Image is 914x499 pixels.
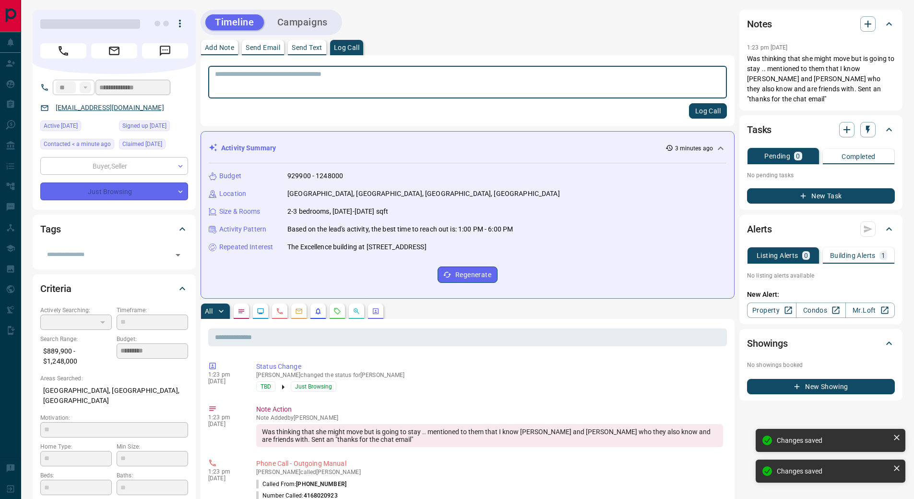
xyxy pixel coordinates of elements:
svg: Listing Alerts [314,307,322,315]
p: 2-3 bedrooms, [DATE]-[DATE] sqft [287,207,388,217]
p: [GEOGRAPHIC_DATA], [GEOGRAPHIC_DATA], [GEOGRAPHIC_DATA], [GEOGRAPHIC_DATA] [287,189,560,199]
p: Status Change [256,362,723,372]
p: Log Call [334,44,359,51]
button: Open [171,248,185,262]
a: Property [747,303,796,318]
p: 1:23 pm [208,468,242,475]
div: Alerts [747,218,895,241]
span: Call [40,43,86,59]
button: New Showing [747,379,895,394]
p: Size & Rooms [219,207,261,217]
div: Tags [40,218,188,241]
p: Note Added by [PERSON_NAME] [256,414,723,421]
p: All [205,308,213,315]
span: Message [142,43,188,59]
div: Wed Mar 30 2022 [119,139,188,152]
p: 1:23 pm [DATE] [747,44,788,51]
h2: Showings [747,336,788,351]
span: Email [91,43,137,59]
p: 0 [804,252,808,259]
p: No pending tasks [747,168,895,183]
p: 929900 - 1248000 [287,171,343,181]
p: Activity Summary [221,143,276,153]
h2: Tasks [747,122,772,137]
p: 1:23 pm [208,371,242,378]
div: Buyer , Seller [40,157,188,175]
p: Phone Call - Outgoing Manual [256,459,723,469]
h2: Tags [40,221,60,237]
svg: Lead Browsing Activity [257,307,264,315]
p: Based on the lead's activity, the best time to reach out is: 1:00 PM - 6:00 PM [287,224,513,234]
span: Claimed [DATE] [122,139,162,149]
svg: Notes [237,307,245,315]
p: Min Size: [117,442,188,451]
p: Building Alerts [830,252,876,259]
p: [DATE] [208,475,242,482]
div: Criteria [40,277,188,300]
p: [DATE] [208,421,242,427]
p: Listing Alerts [757,252,798,259]
p: Pending [764,153,790,159]
p: Beds: [40,471,112,480]
p: Completed [842,153,876,160]
p: No listing alerts available [747,271,895,280]
h2: Criteria [40,281,71,296]
div: Changes saved [777,437,889,444]
p: Called From: [256,480,346,488]
p: Was thinking that she might move but is going to stay .. mentioned to them that I know [PERSON_NA... [747,54,895,104]
button: Regenerate [438,267,498,283]
p: Budget: [117,335,188,343]
p: No showings booked [747,361,895,369]
p: Timeframe: [117,306,188,315]
p: Budget [219,171,241,181]
button: New Task [747,188,895,204]
p: [GEOGRAPHIC_DATA], [GEOGRAPHIC_DATA], [GEOGRAPHIC_DATA] [40,383,188,409]
div: Notes [747,12,895,36]
p: [PERSON_NAME] changed the status for [PERSON_NAME] [256,372,723,378]
div: Sun Nov 27 2016 [119,121,188,134]
div: Tue Jul 29 2025 [40,121,114,134]
p: Repeated Interest [219,242,273,252]
p: Send Text [292,44,322,51]
p: $889,900 - $1,248,000 [40,343,112,369]
h2: Notes [747,16,772,32]
span: [PHONE_NUMBER] [296,481,346,487]
p: Areas Searched: [40,374,188,383]
div: Tasks [747,118,895,141]
p: Activity Pattern [219,224,266,234]
a: Mr.Loft [845,303,895,318]
div: Showings [747,332,895,355]
p: Baths: [117,471,188,480]
svg: Calls [276,307,284,315]
p: Send Email [246,44,280,51]
p: Location [219,189,246,199]
p: 0 [796,153,800,159]
svg: Opportunities [353,307,360,315]
p: Actively Searching: [40,306,112,315]
button: Campaigns [268,14,337,30]
p: 1:23 pm [208,414,242,421]
span: Contacted < a minute ago [44,139,111,149]
div: Changes saved [777,467,889,475]
svg: Emails [295,307,303,315]
p: Search Range: [40,335,112,343]
button: Log Call [689,103,727,119]
p: Motivation: [40,414,188,422]
p: 1 [881,252,885,259]
svg: Requests [333,307,341,315]
a: [EMAIL_ADDRESS][DOMAIN_NAME] [56,104,164,111]
p: Note Action [256,404,723,414]
span: TBD [261,382,271,391]
span: Active [DATE] [44,121,78,131]
p: [PERSON_NAME] called [PERSON_NAME] [256,469,723,475]
p: The Excellence building at [STREET_ADDRESS] [287,242,427,252]
a: Condos [796,303,845,318]
p: Add Note [205,44,234,51]
span: Just Browsing [295,382,332,391]
svg: Agent Actions [372,307,380,315]
p: Home Type: [40,442,112,451]
p: [DATE] [208,378,242,385]
div: Just Browsing [40,183,188,200]
h2: Alerts [747,221,772,237]
span: 4168020923 [304,492,338,499]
